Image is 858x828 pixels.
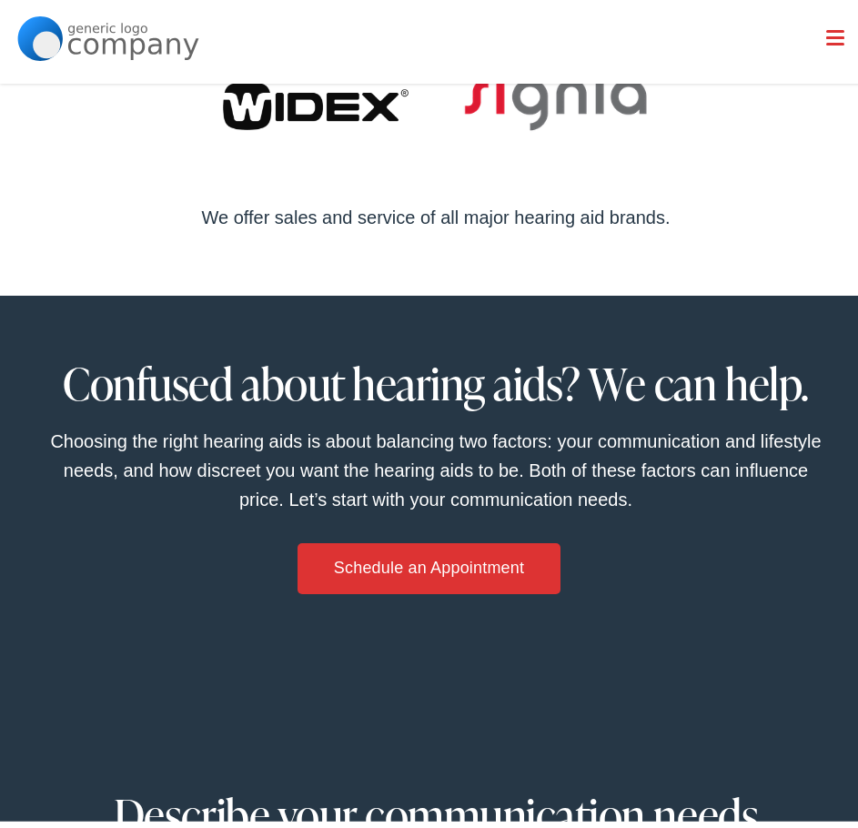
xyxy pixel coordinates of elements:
a: What We Offer [31,73,854,129]
div: We offer sales and service of all major hearing aid brands. [17,197,854,226]
div: Choosing the right hearing aids is about balancing two factors: your communication and lifestyle ... [49,420,823,675]
h2: Confused about hearing aids? We can help. [17,353,854,401]
a: Schedule an Appointment [298,537,560,588]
